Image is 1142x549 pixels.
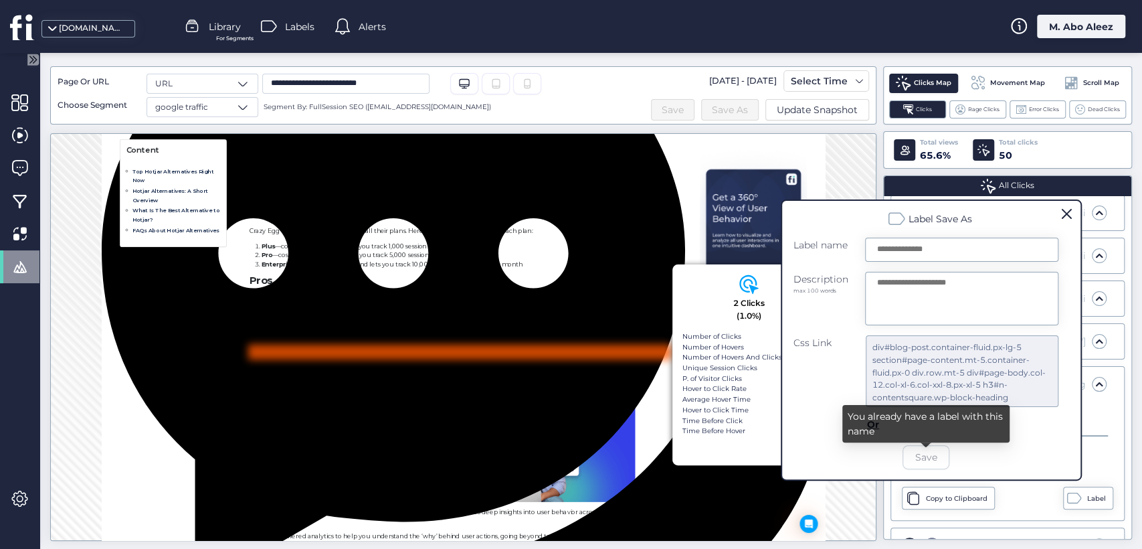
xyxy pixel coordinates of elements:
[737,310,761,323] div: (1.0%)
[359,19,386,34] span: Alerts
[902,445,949,469] button: Save
[793,287,852,295] div: max 100 words
[682,342,744,353] div: Number of Hovers
[54,131,209,159] a: What Is The Best Alternative to Hotjar?
[682,416,743,426] div: Time Before Click
[682,352,782,363] div: Number of Hovers And Clicks
[793,272,852,287] div: Description
[209,19,241,34] span: Library
[682,384,747,394] div: Hover to Click Rate
[216,34,254,43] span: For Segments
[246,360,274,389] div: 8
[54,62,199,90] span: Top Hotjar Alternatives Right Now
[682,331,741,342] div: Number of Clicks
[682,405,749,416] div: Hover to Click Time
[285,19,314,34] span: Labels
[909,212,972,226] div: Label Save As
[43,22,211,44] span: Content
[682,394,751,405] div: Average Hover Time
[866,335,1058,407] div: div#blog-post.container-fluid.px-lg-5 section#page-content.mt-5.container-fluid.px-0 div.row.mt-5...
[1037,15,1125,38] div: M. Abo Aleez
[842,405,1010,443] div: You already have a label with this name
[793,335,852,407] div: Css Link
[54,131,209,159] span: What Is The Best Alternative to Hotjar?
[793,238,852,262] div: Label name
[54,61,199,90] a: Top Hotjar Alternatives Right Now
[54,165,209,178] a: FAQs About Hotjar Alternatives
[682,374,742,384] div: P. of Visitor Clicks
[54,96,189,125] a: Hotjar Alternatives: A Short Overview
[54,166,209,178] span: FAQs About Hotjar Alternatives
[682,426,745,437] div: Time Before Hover
[682,363,757,374] div: Unique Session Clicks
[733,297,765,310] div: 2 Clicks
[59,22,126,35] div: [DOMAIN_NAME]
